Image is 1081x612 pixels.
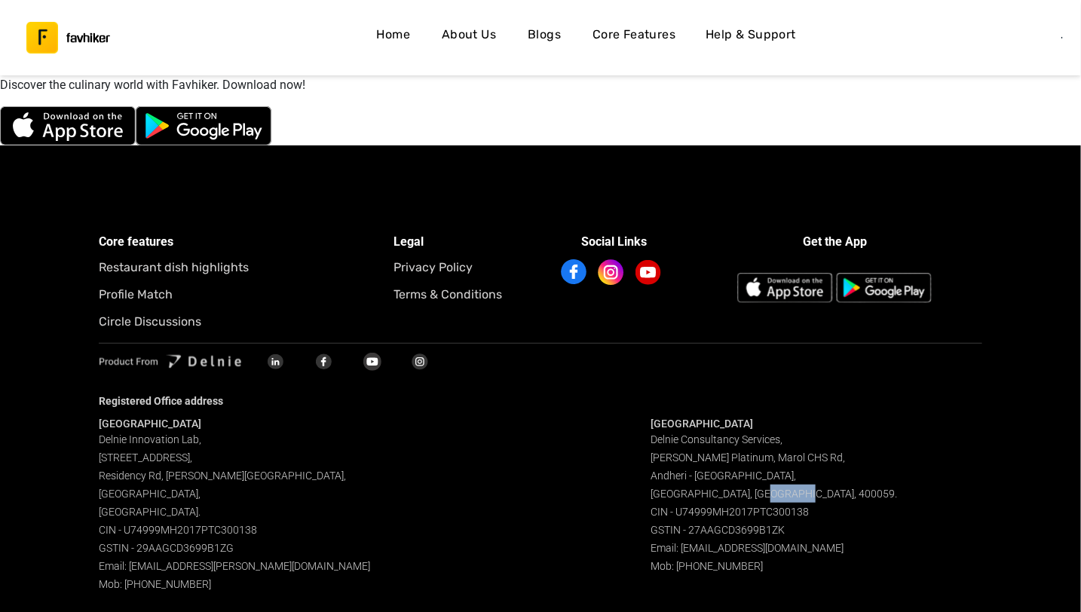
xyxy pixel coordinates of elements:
[363,353,381,371] img: YouTube
[99,285,393,304] h5: Profile Match
[394,232,540,252] h4: Legal
[99,312,393,332] h5: Circle Discussions
[436,20,502,55] a: About Us
[394,258,540,277] a: Privacy Policy
[377,25,411,44] h4: Home
[268,354,283,369] img: LinkedIn
[596,258,626,287] img: Instagram
[651,417,981,430] h4: [GEOGRAPHIC_DATA]
[136,106,271,145] img: Google Play
[369,20,418,55] a: Home
[442,25,496,44] h4: About Us
[540,232,687,252] h4: Social Links
[528,25,561,44] h4: Blogs
[300,353,348,368] a: Facebook
[252,353,300,368] a: LinkedIn
[411,353,430,371] img: Instagram
[836,273,932,303] img: Google Play
[99,417,430,430] h4: [GEOGRAPHIC_DATA]
[700,20,802,55] button: Help & Support
[99,433,370,590] span: Delnie Innovation Lab, [STREET_ADDRESS], Residency Rd, [PERSON_NAME][GEOGRAPHIC_DATA], [GEOGRAPHI...
[99,232,393,252] h4: Core features
[99,353,252,370] img: Delnie
[66,32,110,44] h3: favhiker
[562,258,592,287] a: Facebook
[593,25,675,44] h4: Core Features
[586,20,681,55] a: Core Features
[99,258,393,277] h5: Restaurant dish highlights
[561,259,587,285] img: Facebook
[599,258,629,287] a: Instagram
[397,353,445,368] a: Instagram
[737,258,833,318] img: App Store
[706,25,796,44] h4: Help & Support
[520,20,568,55] a: Blogs
[316,353,332,370] img: Facebook
[636,258,666,287] a: YouTube
[651,433,897,572] span: Delnie Consultancy Services, [PERSON_NAME] Platinum, Marol CHS Rd, Andheri - [GEOGRAPHIC_DATA], [...
[348,353,397,368] a: YouTube
[678,232,991,252] h3: Get the App
[635,260,661,285] img: YouTube
[99,391,981,411] h5: Registered Office address
[394,285,540,304] h5: Terms & Conditions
